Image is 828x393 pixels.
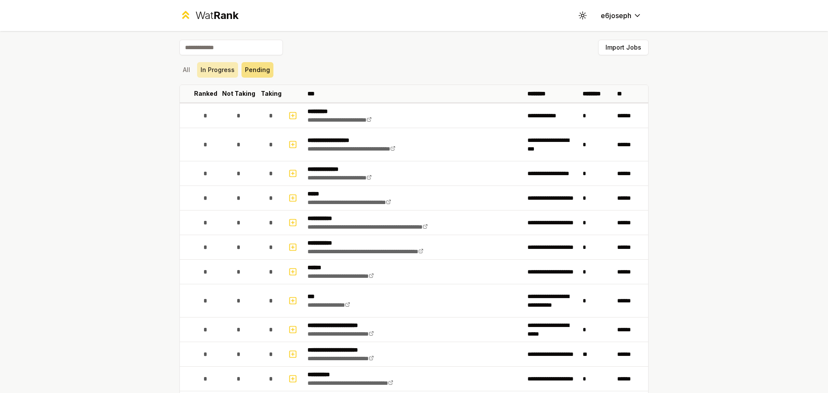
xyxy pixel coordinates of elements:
button: Import Jobs [598,40,649,55]
p: Taking [261,89,282,98]
button: e6joseph [594,8,649,23]
p: Ranked [194,89,217,98]
button: Pending [241,62,273,78]
button: In Progress [197,62,238,78]
div: Wat [195,9,238,22]
span: Rank [213,9,238,22]
p: Not Taking [222,89,255,98]
a: WatRank [179,9,238,22]
span: e6joseph [601,10,631,21]
button: All [179,62,194,78]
